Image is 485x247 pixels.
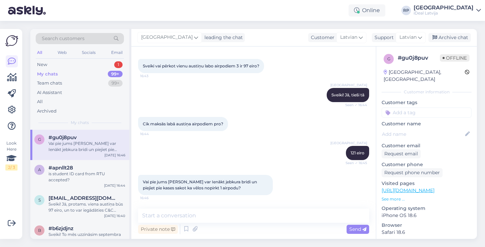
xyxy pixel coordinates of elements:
div: Archived [37,108,57,115]
p: Customer phone [382,161,472,168]
div: Private note [138,225,178,234]
span: Sveiki vai pērkot vienu austiņu labo airpodiem 3 ir 97 eiro? [143,63,259,68]
span: #b6zjdjnz [48,225,73,231]
p: Visited pages [382,180,472,187]
div: Vai pie jums [PERSON_NAME] var Ienākt jebkura bridi un piejiet pie kases sakot ka vēlos nopirkt 1... [48,141,125,153]
a: [GEOGRAPHIC_DATA]iDeal Latvija [414,5,481,16]
span: g [387,56,390,61]
div: My chats [37,71,58,78]
span: Latvian [340,34,357,41]
p: Customer email [382,142,472,149]
div: Socials [80,48,97,57]
span: Cik maksās labā austiņa airpodiem pro? [143,121,223,126]
span: a [38,167,41,172]
div: Sveiki! Jā, protams. viena austiņa būs 97 eiro, un to var iegādāties C&C filiāliēs, TC Akropole a... [48,201,125,213]
div: [GEOGRAPHIC_DATA], [GEOGRAPHIC_DATA] [384,69,465,83]
span: [GEOGRAPHIC_DATA] [330,141,367,146]
p: iPhone OS 18.6 [382,212,472,219]
input: Add name [382,130,464,138]
span: #apnllt28 [48,165,73,171]
span: [GEOGRAPHIC_DATA] [141,34,193,41]
div: 2 / 3 [5,164,18,171]
img: Askly Logo [5,34,18,47]
span: My chats [71,120,89,126]
div: is student ID card from RTU accepted? [48,171,125,183]
div: Look Here [5,140,18,171]
div: 1 [114,61,123,68]
span: [GEOGRAPHIC_DATA] [330,83,367,88]
div: All [37,98,43,105]
span: g [38,137,41,142]
div: Request phone number [382,168,443,177]
span: Seen ✓ 16:45 [342,160,367,165]
div: Customer information [382,89,472,95]
span: Latvian [399,34,417,41]
span: 16:43 [140,73,165,79]
span: Offline [440,54,470,62]
span: Search customers [42,35,85,42]
div: [DATE] 16:40 [104,213,125,218]
div: Email [110,48,124,57]
div: Team chats [37,80,62,87]
div: AI Assistant [37,89,62,96]
div: iDeal Latvija [414,10,474,16]
div: Web [56,48,68,57]
span: 16:46 [140,195,165,200]
span: safarisunsent@gmail.com [48,195,119,201]
div: Request email [382,149,421,158]
div: 99+ [108,80,123,87]
a: [URL][DOMAIN_NAME] [382,187,434,193]
div: Customer [308,34,334,41]
div: Support [372,34,394,41]
input: Add a tag [382,107,472,118]
p: Browser [382,222,472,229]
div: RP [401,6,411,15]
div: Sveiki! To mēs uzzināsim septembra beigās :) [48,231,125,244]
span: 121 eiro [351,150,364,155]
span: 16:44 [140,131,165,136]
div: [GEOGRAPHIC_DATA] [414,5,474,10]
div: New [37,61,47,68]
span: Vai pie jums [PERSON_NAME] var Ienākt jebkura bridi un piejiet pie kases sakot ka vēlos nopirkt 1... [143,179,258,190]
span: b [38,228,41,233]
div: [DATE] 16:44 [104,183,125,188]
p: Safari 18.6 [382,229,472,236]
p: Operating system [382,205,472,212]
div: [DATE] 16:46 [104,153,125,158]
span: Send [349,226,366,232]
div: 99+ [108,71,123,78]
div: # gu0j8puv [398,54,440,62]
div: All [36,48,43,57]
div: Online [349,4,385,17]
div: leading the chat [202,34,243,41]
p: Customer name [382,120,472,127]
div: Archive chat [428,33,471,42]
p: See more ... [382,196,472,202]
span: #gu0j8puv [48,134,77,141]
span: Sveiki! Jā, tieši tā [331,92,364,97]
p: Customer tags [382,99,472,106]
span: s [38,197,41,203]
span: Seen ✓ 16:44 [342,102,367,107]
